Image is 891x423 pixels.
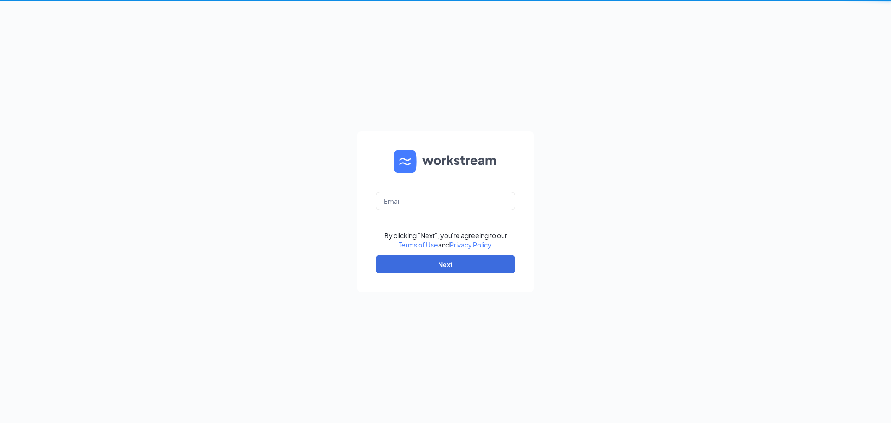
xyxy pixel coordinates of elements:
a: Privacy Policy [450,241,491,249]
img: WS logo and Workstream text [394,150,497,173]
div: By clicking "Next", you're agreeing to our and . [384,231,507,249]
a: Terms of Use [399,241,438,249]
input: Email [376,192,515,210]
button: Next [376,255,515,273]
